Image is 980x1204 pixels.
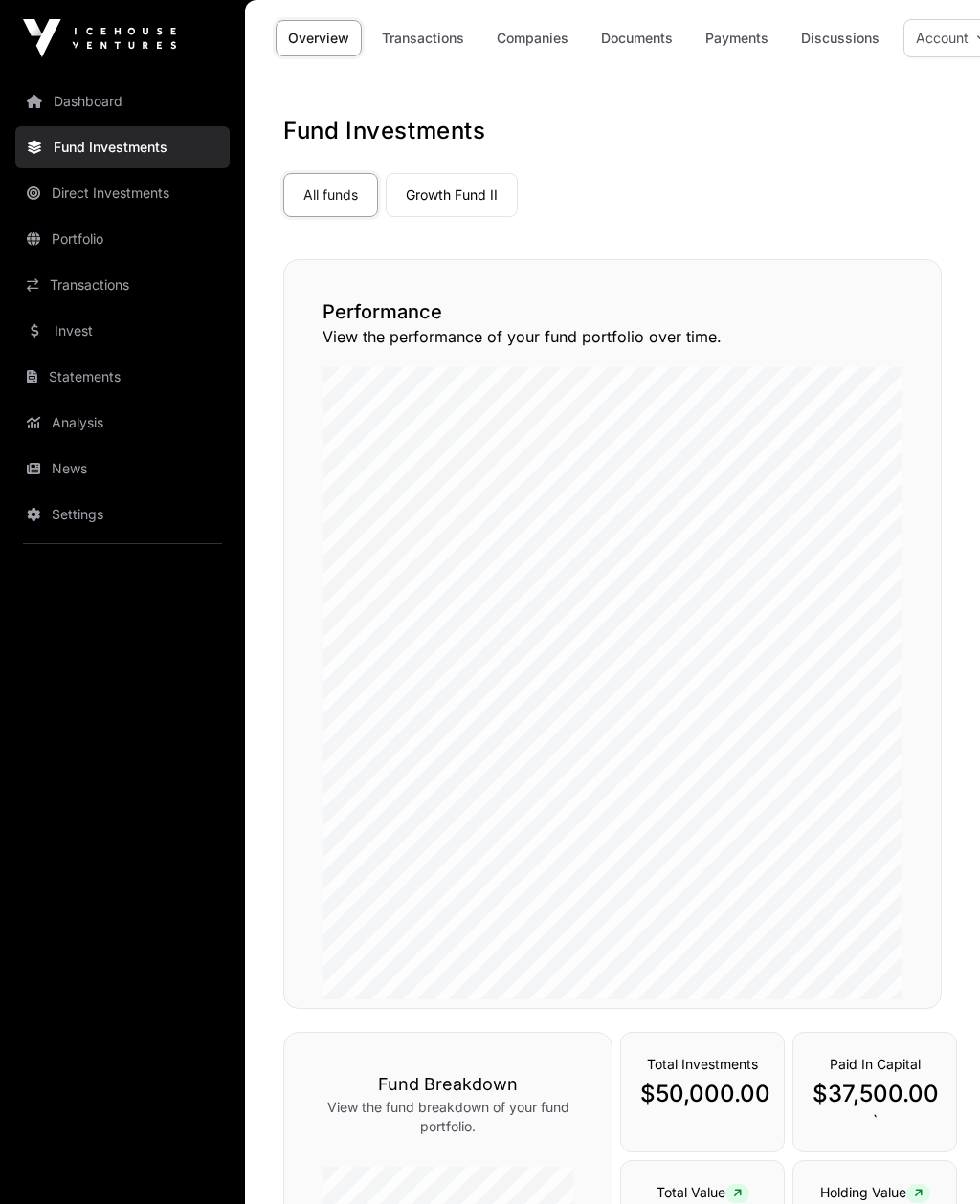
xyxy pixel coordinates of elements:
span: Holding Value [820,1184,930,1200]
div: ` [792,1032,957,1152]
a: Transactions [369,20,477,56]
a: Portfolio [15,218,230,260]
p: $37,500.00 [813,1079,937,1109]
a: Direct Investments [15,172,230,214]
h1: Fund Investments [283,116,942,146]
p: View the fund breakdown of your fund portfolio. [323,1098,573,1136]
a: Overview [276,20,362,56]
a: Documents [589,20,685,56]
span: Total Value [657,1184,749,1200]
p: View the performance of your fund portfolio over time. [323,325,902,348]
a: Settings [15,493,230,536]
a: Growth Fund II [386,173,518,217]
a: Statements [15,356,230,398]
span: Total Investments [647,1056,758,1072]
a: Invest [15,310,230,352]
a: Dashboard [15,80,230,122]
a: Companies [484,20,581,56]
a: Transactions [15,264,230,306]
a: Fund Investments [15,126,230,168]
a: Payments [693,20,781,56]
a: Discussions [789,20,892,56]
span: Paid In Capital [830,1056,921,1072]
a: All funds [283,173,378,217]
a: Analysis [15,402,230,444]
img: Icehouse Ventures Logo [23,19,176,57]
a: News [15,448,230,490]
h2: Performance [323,298,902,325]
p: $50,000.00 [640,1079,765,1109]
h3: Fund Breakdown [323,1071,573,1098]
